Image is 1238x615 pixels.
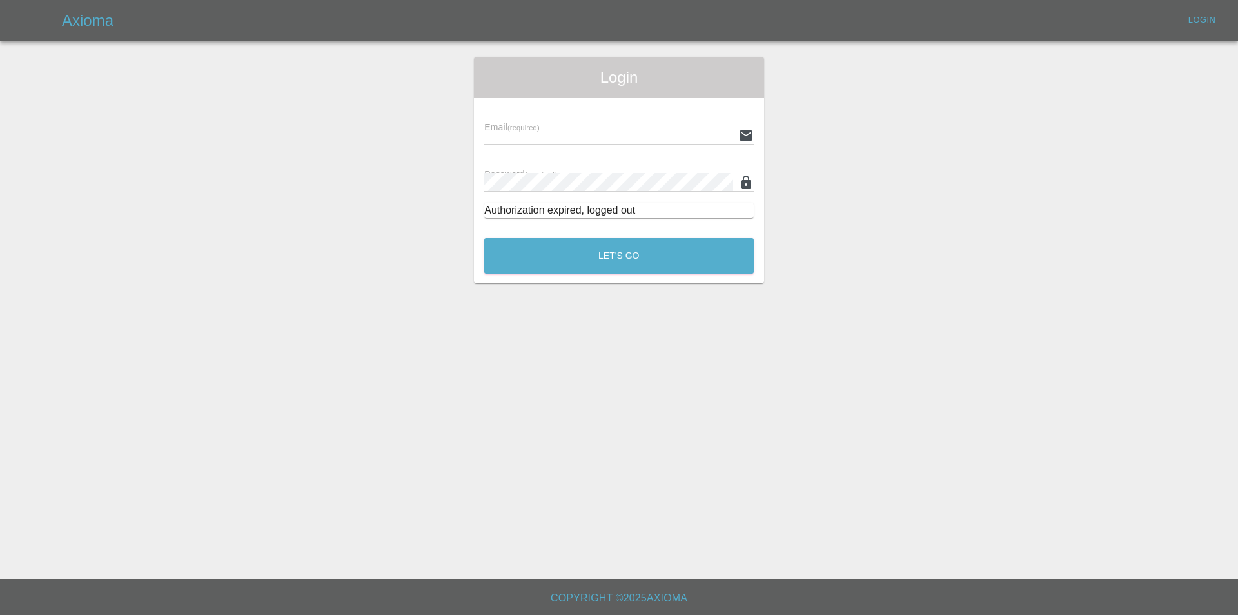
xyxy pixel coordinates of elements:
[507,124,540,132] small: (required)
[484,169,556,179] span: Password
[1181,10,1223,30] a: Login
[62,10,113,31] h5: Axioma
[484,238,754,274] button: Let's Go
[484,67,754,88] span: Login
[484,203,754,218] div: Authorization expired, logged out
[10,589,1228,607] h6: Copyright © 2025 Axioma
[525,171,557,179] small: (required)
[484,122,539,132] span: Email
